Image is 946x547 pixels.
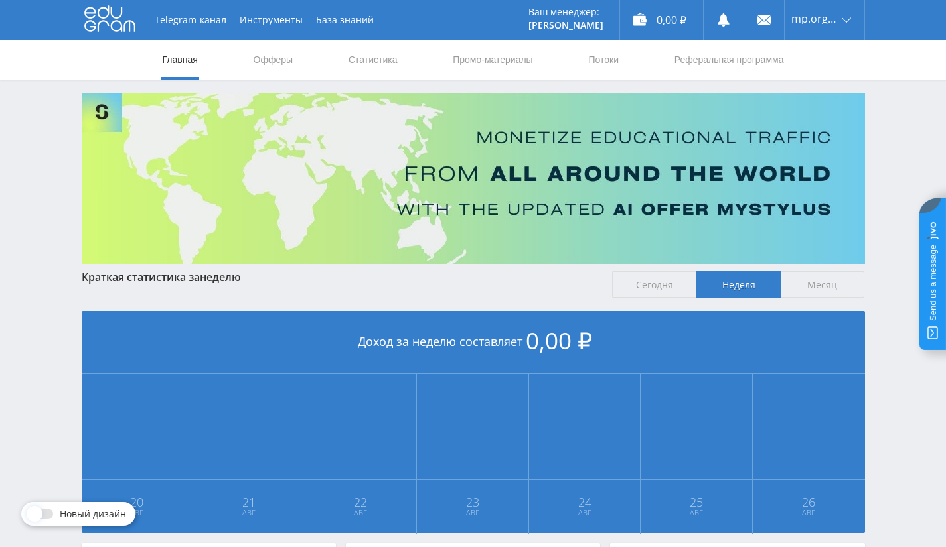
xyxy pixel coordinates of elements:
[161,40,199,80] a: Главная
[526,325,592,356] span: 0,00 ₽
[82,271,599,283] div: Краткая статистика за
[82,93,865,264] img: Banner
[418,507,528,518] span: Авг
[82,311,865,374] div: Доход за неделю составляет
[696,271,781,298] span: Неделя
[451,40,534,80] a: Промо-материалы
[306,507,416,518] span: Авг
[60,509,126,519] span: Новый дизайн
[194,497,304,507] span: 21
[641,497,751,507] span: 25
[753,507,864,518] span: Авг
[200,270,241,284] span: неделю
[306,497,416,507] span: 22
[673,40,785,80] a: Реферальная программа
[82,507,193,518] span: Авг
[587,40,620,80] a: Потоки
[530,497,640,507] span: 24
[347,40,399,80] a: Статистика
[418,497,528,507] span: 23
[82,497,193,507] span: 20
[753,497,864,507] span: 26
[252,40,295,80] a: Офферы
[641,507,751,518] span: Авг
[791,13,838,24] span: mp.org74
[528,20,603,30] p: [PERSON_NAME]
[612,271,696,298] span: Сегодня
[528,7,603,17] p: Ваш менеджер:
[194,507,304,518] span: Авг
[781,271,865,298] span: Месяц
[530,507,640,518] span: Авг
